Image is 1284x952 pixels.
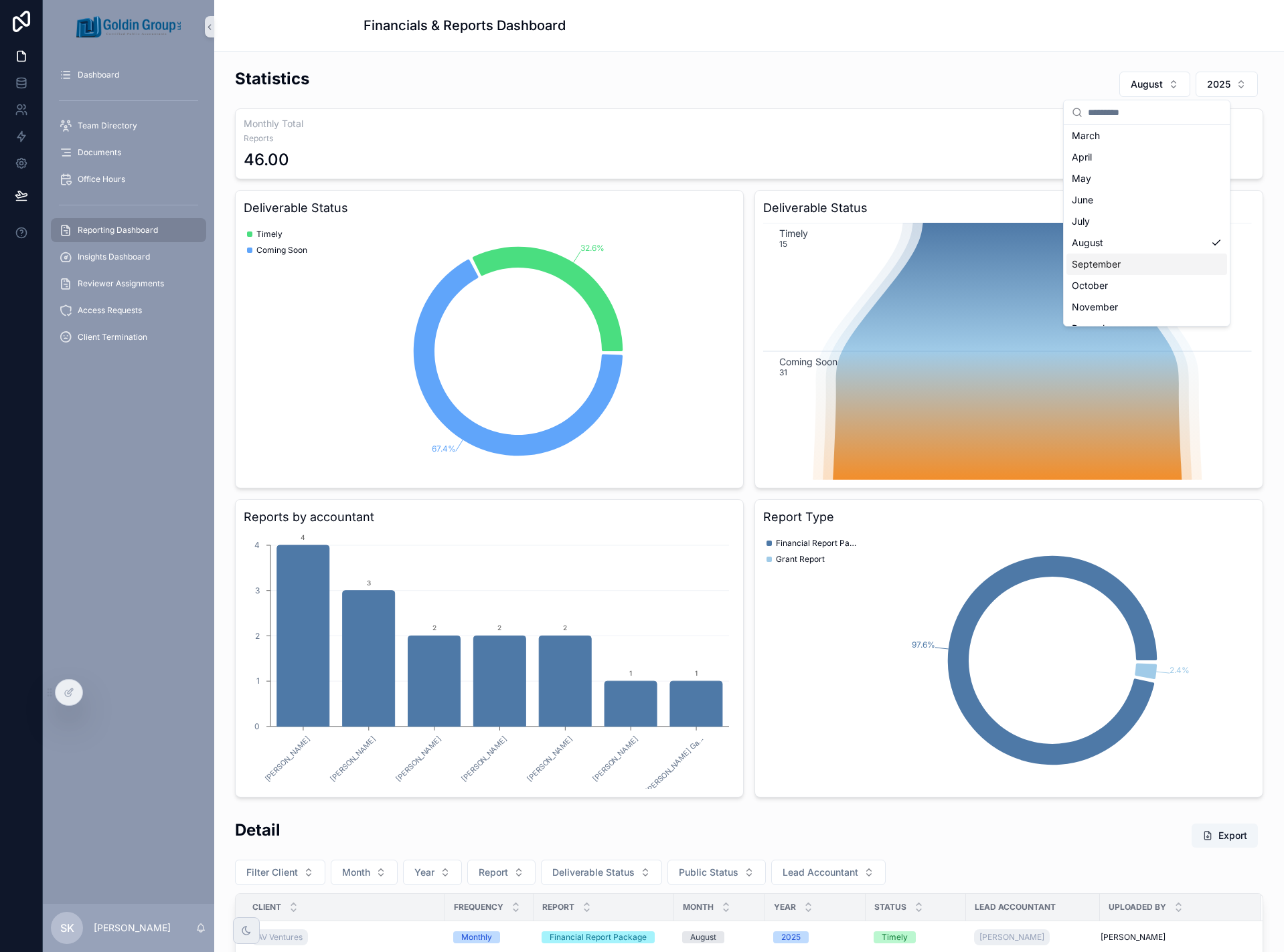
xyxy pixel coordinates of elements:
[497,624,501,632] text: 2
[257,932,303,943] span: AV Ventures
[256,245,307,256] span: Coming Soon
[252,929,308,945] a: AV Ventures
[542,902,574,913] span: Report
[776,538,856,549] span: Financial Report Package
[882,931,908,943] div: Timely
[781,931,801,943] div: 2025
[51,167,206,191] a: Office Hours
[244,508,735,527] h3: Reports by accountant
[1196,72,1258,97] button: Select Button
[78,305,142,316] span: Access Requests
[479,866,508,879] span: Report
[51,298,206,322] a: Access Requests
[541,860,662,885] button: Select Button
[1207,78,1230,91] span: 2025
[1066,318,1227,339] div: December
[244,117,1255,130] h3: Monthly Total
[51,245,206,269] a: Insights Dashboard
[874,931,958,943] a: Timely
[783,866,858,879] span: Lead Accountant
[912,640,935,650] tspan: 97.6%
[1192,824,1258,848] button: Export
[763,199,1255,217] h3: Deliverable Status
[244,223,735,480] div: chart
[525,734,574,783] text: [PERSON_NAME]
[78,147,121,158] span: Documents
[51,140,206,165] a: Documents
[252,927,437,948] a: AV Ventures
[51,63,206,87] a: Dashboard
[1066,147,1227,168] div: April
[1066,189,1227,211] div: June
[301,533,305,541] text: 4
[1131,78,1163,91] span: August
[580,243,605,253] tspan: 32.6%
[1101,932,1245,943] a: [PERSON_NAME]
[590,734,640,783] text: [PERSON_NAME]
[78,174,125,185] span: Office Hours
[771,860,886,885] button: Select Button
[776,554,825,565] span: Grant Report
[51,114,206,138] a: Team Directory
[1109,902,1166,913] span: Uploaded by
[552,866,635,879] span: Deliverable Status
[974,929,1050,945] a: [PERSON_NAME]
[235,68,309,90] h2: Statistics
[1066,296,1227,318] div: November
[252,902,281,913] span: Client
[51,325,206,349] a: Client Termination
[690,931,716,943] div: August
[342,866,370,879] span: Month
[235,819,280,841] h2: Detail
[774,902,796,913] span: Year
[246,866,298,879] span: Filter Client
[779,239,787,249] text: 15
[1066,254,1227,275] div: September
[244,199,735,217] h3: Deliverable Status
[763,532,1255,789] div: chart
[254,721,260,731] tspan: 0
[51,272,206,296] a: Reviewer Assignments
[459,734,509,783] text: [PERSON_NAME]
[1101,932,1166,943] span: [PERSON_NAME]
[51,218,206,242] a: Reporting Dashboard
[256,676,260,686] tspan: 1
[1066,275,1227,296] div: October
[403,860,462,885] button: Select Button
[331,860,398,885] button: Select Button
[60,920,74,936] span: SK
[779,367,787,377] text: 31
[773,931,858,943] a: 2025
[979,932,1044,943] span: [PERSON_NAME]
[394,734,444,783] text: [PERSON_NAME]
[461,931,492,943] div: Monthly
[244,133,1255,144] span: Reports
[454,902,503,913] span: Frequency
[43,54,214,367] div: scrollable content
[414,866,434,879] span: Year
[78,252,150,262] span: Insights Dashboard
[1066,168,1227,189] div: May
[256,229,283,240] span: Timely
[1064,125,1230,326] div: Suggestions
[542,931,666,943] a: Financial Report Package
[254,540,260,550] tspan: 4
[1066,125,1227,147] div: March
[550,931,647,943] div: Financial Report Package
[779,227,808,239] text: Timely
[235,860,325,885] button: Select Button
[432,444,456,454] tspan: 67.4%
[432,624,436,632] text: 2
[763,508,1255,527] h3: Report Type
[78,332,147,343] span: Client Termination
[629,669,632,677] text: 1
[644,734,706,795] text: [PERSON_NAME] Ga...
[682,931,757,943] a: August
[563,624,567,632] text: 2
[78,225,158,235] span: Reporting Dashboard
[467,860,536,885] button: Select Button
[1170,665,1190,675] tspan: 2.4%
[78,120,137,131] span: Team Directory
[76,16,181,37] img: App logo
[367,579,371,587] text: 3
